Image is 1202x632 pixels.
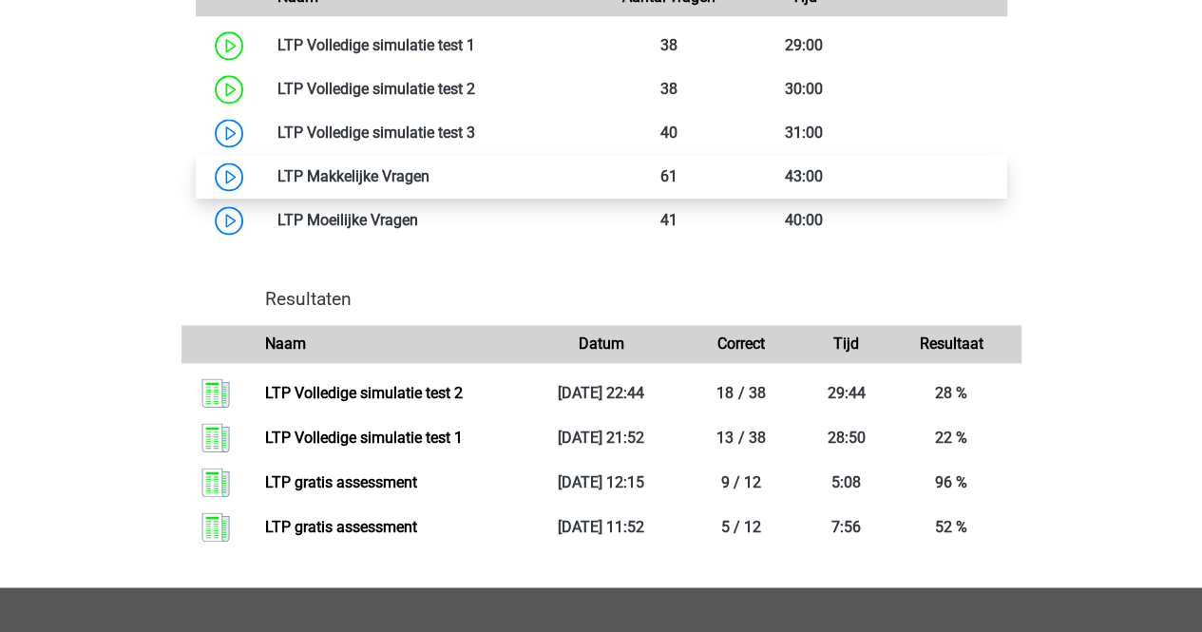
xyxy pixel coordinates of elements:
[263,165,601,188] div: LTP Makkelijke Vragen
[811,333,881,355] div: Tijd
[251,333,531,355] div: Naam
[265,429,463,447] a: LTP Volledige simulatie test 1
[265,518,417,536] a: LTP gratis assessment
[531,333,671,355] div: Datum
[265,384,463,402] a: LTP Volledige simulatie test 2
[881,333,1021,355] div: Resultaat
[263,78,601,101] div: LTP Volledige simulatie test 2
[671,333,811,355] div: Correct
[263,122,601,144] div: LTP Volledige simulatie test 3
[265,473,417,491] a: LTP gratis assessment
[263,34,601,57] div: LTP Volledige simulatie test 1
[263,209,601,232] div: LTP Moeilijke Vragen
[265,288,1006,310] h4: Resultaten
